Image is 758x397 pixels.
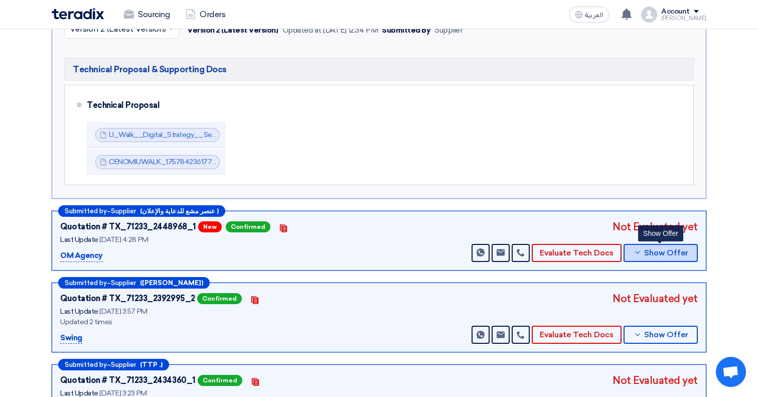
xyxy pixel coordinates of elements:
[585,12,603,19] span: العربية
[58,277,210,289] div: –
[60,374,196,386] div: Quotation # TX_71233_2434360_1
[109,130,283,139] a: U_Walk__Digital_Strategy__Sep_1757842313377.pdf
[641,7,657,23] img: profile_test.png
[60,235,98,244] span: Last Update
[613,219,698,234] div: Not Evaluated yet
[197,293,242,304] span: Confirmed
[644,331,688,339] span: Show Offer
[198,375,242,386] span: Confirmed
[60,317,311,327] div: Updated 2 times
[65,208,107,214] span: Submitted by
[73,63,227,75] span: Technical Proposal & Supporting Docs
[60,307,98,316] span: Last Update
[87,93,677,117] div: Technical Proposal
[532,326,622,344] button: Evaluate Tech Docs
[111,361,136,368] span: Supplier
[661,8,690,16] div: Account
[65,361,107,368] span: Submitted by
[624,326,698,344] button: Show Offer
[116,4,178,26] a: Sourcing
[99,307,147,316] span: [DATE] 3:57 PM
[382,25,430,36] div: Submitted By
[716,357,746,387] div: Open chat
[638,225,683,241] div: Show Offer
[226,221,270,232] span: Confirmed
[99,235,148,244] span: [DATE] 4:28 PM
[65,280,107,286] span: Submitted by
[282,25,378,36] div: Updated at [DATE] 12:34 PM
[140,361,163,368] b: (TTP .)
[434,25,463,36] div: Supplier
[187,25,278,36] div: Version 2 (Latest Version)
[140,208,219,214] b: (عنصر مشع للدعاية والإعلان )
[178,4,233,26] a: Orders
[58,205,225,217] div: –
[613,291,698,306] div: Not Evaluated yet
[661,16,706,21] div: [PERSON_NAME]
[60,293,195,305] div: Quotation # TX_71233_2392995_2
[624,244,698,262] button: Show Offer
[52,8,104,20] img: Teradix logo
[109,158,229,166] a: CENOMIUWALK_1757842361776.pdf
[60,250,103,262] p: OM Agency
[198,221,222,232] span: New
[58,359,169,370] div: –
[613,373,698,388] div: Not Evaluated yet
[60,332,82,344] p: Swing
[532,244,622,262] button: Evaluate Tech Docs
[111,208,136,214] span: Supplier
[569,7,609,23] button: العربية
[111,280,136,286] span: Supplier
[60,221,196,233] div: Quotation # TX_71233_2448968_1
[140,280,203,286] b: ([PERSON_NAME])
[644,249,688,257] span: Show Offer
